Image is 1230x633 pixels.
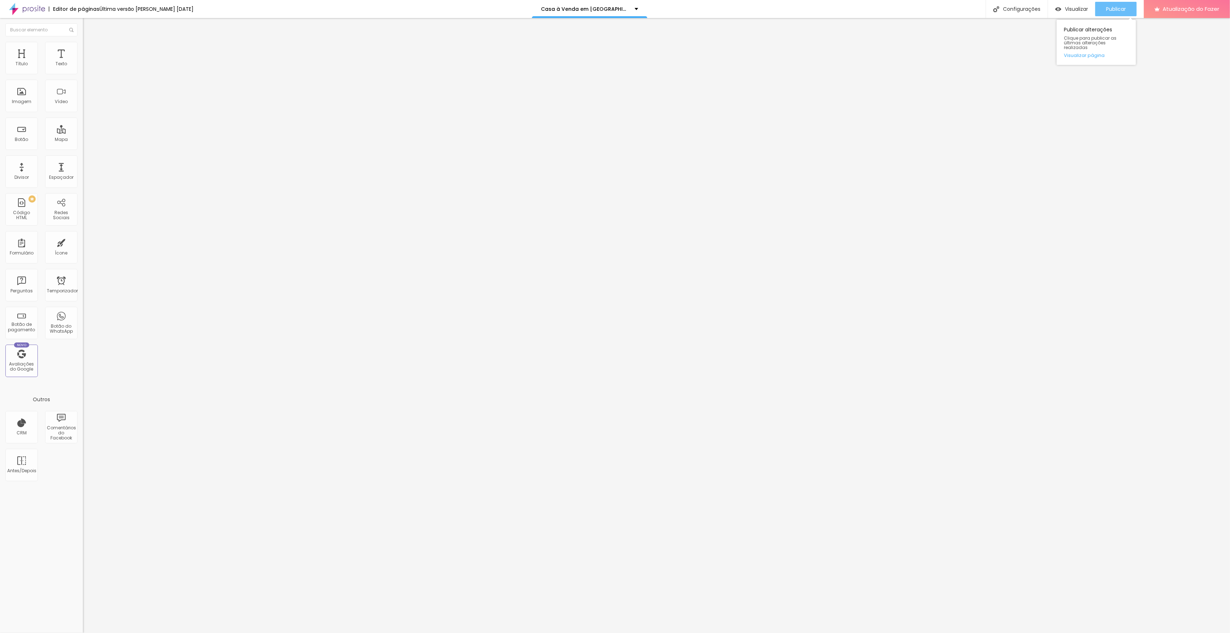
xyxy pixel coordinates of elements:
font: CRM [17,430,27,436]
font: Visualizar página [1064,52,1105,59]
font: Publicar [1106,5,1126,13]
iframe: Editor [83,18,1230,633]
input: Buscar elemento [5,23,77,36]
font: Avaliações do Google [9,361,34,372]
font: Antes/Depois [7,468,36,474]
font: Visualizar [1065,5,1088,13]
font: Perguntas [10,288,33,294]
font: Mapa [55,136,68,142]
font: Casa à Venda em [GEOGRAPHIC_DATA] – [GEOGRAPHIC_DATA] [541,5,711,13]
font: Formulário [10,250,34,256]
font: Clique para publicar as últimas alterações realizadas [1064,35,1116,50]
a: Visualizar página [1064,53,1129,58]
font: Espaçador [49,174,74,180]
font: Vídeo [55,98,68,105]
img: view-1.svg [1055,6,1061,12]
font: Editor de páginas [53,5,99,13]
font: Imagem [12,98,31,105]
font: Outros [33,396,50,403]
font: Novo [17,343,27,347]
font: Publicar alterações [1064,26,1112,33]
font: Última versão [PERSON_NAME] [DATE] [99,5,194,13]
font: Temporizador [47,288,78,294]
font: Botão [15,136,28,142]
button: Visualizar [1048,2,1095,16]
font: Configurações [1003,5,1040,13]
button: Publicar [1095,2,1137,16]
font: Ícone [55,250,68,256]
font: Botão do WhatsApp [50,323,73,334]
font: Comentários do Facebook [47,425,76,441]
font: Título [15,61,28,67]
img: Ícone [69,28,74,32]
font: Texto [55,61,67,67]
img: Ícone [993,6,999,12]
font: Código HTML [13,209,30,221]
font: Divisor [14,174,29,180]
font: Redes Sociais [53,209,70,221]
font: Botão de pagamento [8,321,35,332]
font: Atualização do Fazer [1163,5,1219,13]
